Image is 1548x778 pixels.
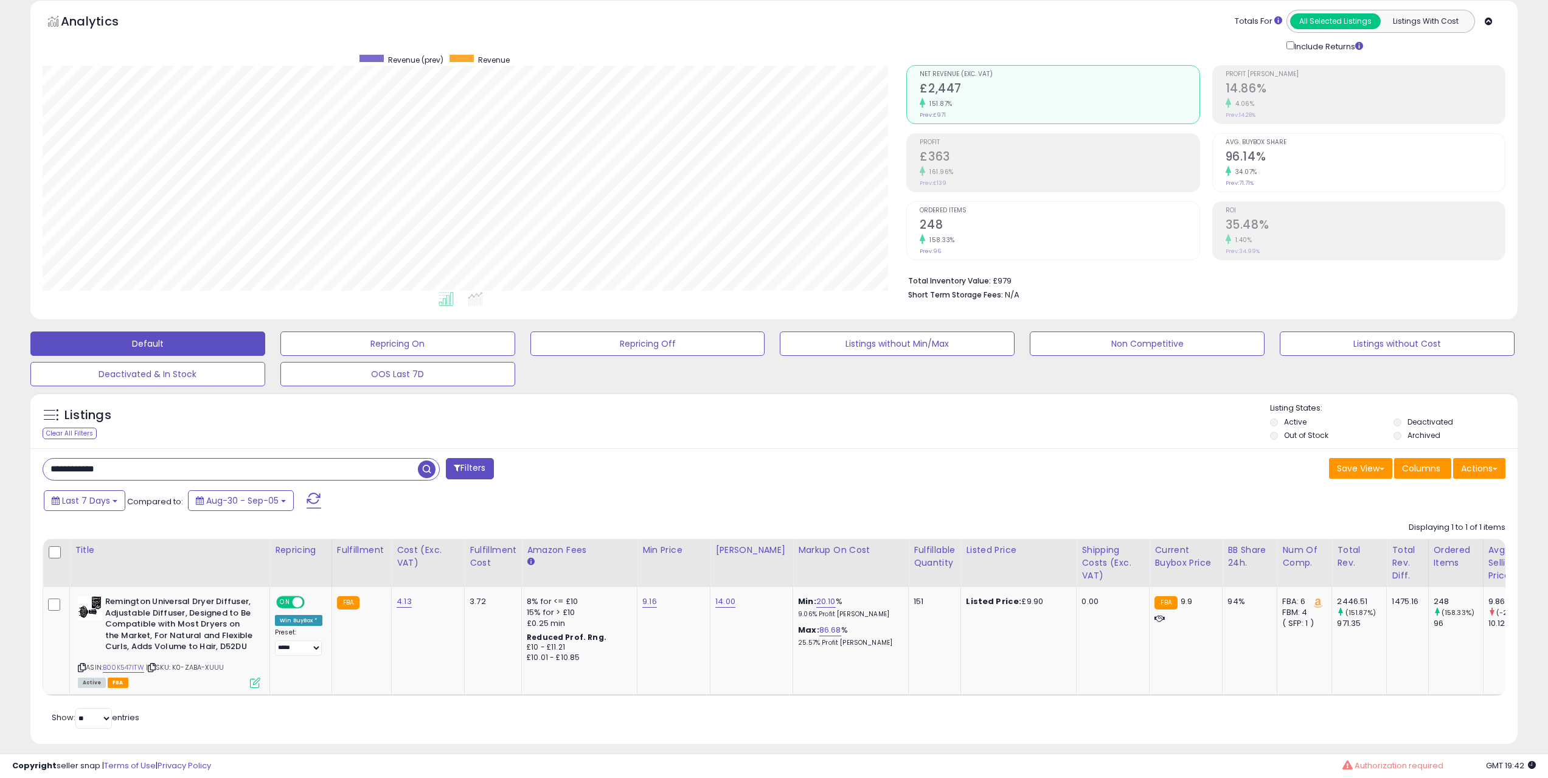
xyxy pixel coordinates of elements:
b: Max: [798,624,819,636]
small: 1.40% [1231,235,1252,245]
p: 25.57% Profit [PERSON_NAME] [798,639,899,647]
span: Net Revenue (Exc. VAT) [920,71,1199,78]
h2: 248 [920,218,1199,234]
small: Prev: £971 [920,111,946,119]
span: 2025-09-13 19:42 GMT [1486,760,1536,771]
div: 9.86 [1488,596,1538,607]
div: ( SFP: 1 ) [1282,618,1322,629]
small: 34.07% [1231,167,1257,176]
p: Listing States: [1270,403,1518,414]
label: Active [1284,417,1307,427]
span: Last 7 Days [62,495,110,507]
div: 15% for > £10 [527,607,628,618]
th: The percentage added to the cost of goods (COGS) that forms the calculator for Min & Max prices. [793,539,909,587]
div: Fulfillment [337,544,386,557]
div: Num of Comp. [1282,544,1327,569]
span: Ordered Items [920,207,1199,214]
button: All Selected Listings [1290,13,1381,29]
div: 96 [1434,618,1483,629]
b: Min: [798,596,816,607]
b: Listed Price: [966,596,1021,607]
small: Prev: 14.28% [1226,111,1255,119]
span: Revenue [478,55,510,65]
a: 4.13 [397,596,412,608]
div: Ordered Items [1434,544,1478,569]
button: Deactivated & In Stock [30,362,265,386]
button: Last 7 Days [44,490,125,511]
div: £9.90 [966,596,1067,607]
h2: 96.14% [1226,150,1505,166]
small: Amazon Fees. [527,557,534,568]
div: £0.25 min [527,618,628,629]
h2: 35.48% [1226,218,1505,234]
label: Archived [1407,430,1440,440]
b: Short Term Storage Fees: [908,290,1003,300]
div: 2446.51 [1337,596,1386,607]
button: Save View [1329,458,1392,479]
li: £979 [908,273,1496,287]
b: Reduced Prof. Rng. [527,632,606,642]
div: Fulfillable Quantity [914,544,956,569]
span: Avg. Buybox Share [1226,139,1505,146]
small: 151.87% [925,99,953,108]
button: Listings With Cost [1380,13,1471,29]
label: Deactivated [1407,417,1453,427]
small: 161.96% [925,167,954,176]
button: Columns [1394,458,1451,479]
div: FBM: 4 [1282,607,1322,618]
div: Total Rev. Diff. [1392,544,1423,582]
div: Preset: [275,628,322,656]
div: % [798,596,899,619]
div: Clear All Filters [43,428,97,439]
span: Aug-30 - Sep-05 [206,495,279,507]
div: 1475.16 [1392,596,1418,607]
div: Totals For [1235,16,1282,27]
small: (-2.57%) [1496,608,1525,617]
div: 94% [1227,596,1268,607]
div: 151 [914,596,951,607]
button: Non Competitive [1030,332,1265,356]
span: OFF [303,597,322,608]
span: Profit [PERSON_NAME] [1226,71,1505,78]
button: Filters [446,458,493,479]
img: 41u7Rxf5TYL._SL40_.jpg [78,596,102,620]
div: Listed Price [966,544,1071,557]
div: Cost (Exc. VAT) [397,544,459,569]
div: 0.00 [1081,596,1140,607]
div: % [798,625,899,647]
div: seller snap | | [12,760,211,772]
b: Remington Universal Dryer Diffuser, Adjustable Diffuser, Designed to Be Compatible with Most Drye... [105,596,253,656]
div: 8% for <= £10 [527,596,628,607]
small: 4.06% [1231,99,1255,108]
div: Current Buybox Price [1154,544,1217,569]
label: Out of Stock [1284,430,1328,440]
span: Authorization required [1355,760,1443,771]
div: Markup on Cost [798,544,903,557]
div: 248 [1434,596,1483,607]
span: Columns [1402,462,1440,474]
span: ON [277,597,293,608]
p: 9.06% Profit [PERSON_NAME] [798,610,899,619]
span: All listings currently available for purchase on Amazon [78,678,106,688]
small: (151.87%) [1345,608,1376,617]
div: 971.35 [1337,618,1386,629]
button: Listings without Cost [1280,332,1515,356]
button: Default [30,332,265,356]
div: Include Returns [1277,39,1378,53]
a: 86.68 [819,624,841,636]
div: [PERSON_NAME] [715,544,788,557]
h2: 14.86% [1226,82,1505,98]
small: Prev: 34.99% [1226,248,1260,255]
span: 9.9 [1181,596,1192,607]
strong: Copyright [12,760,57,771]
b: Total Inventory Value: [908,276,991,286]
div: Total Rev. [1337,544,1381,569]
h2: £2,447 [920,82,1199,98]
button: Repricing On [280,332,515,356]
div: Min Price [642,544,705,557]
div: Shipping Costs (Exc. VAT) [1081,544,1144,582]
div: FBA: 6 [1282,596,1322,607]
small: FBA [337,596,359,610]
div: 10.12 [1488,618,1538,629]
button: Actions [1453,458,1505,479]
